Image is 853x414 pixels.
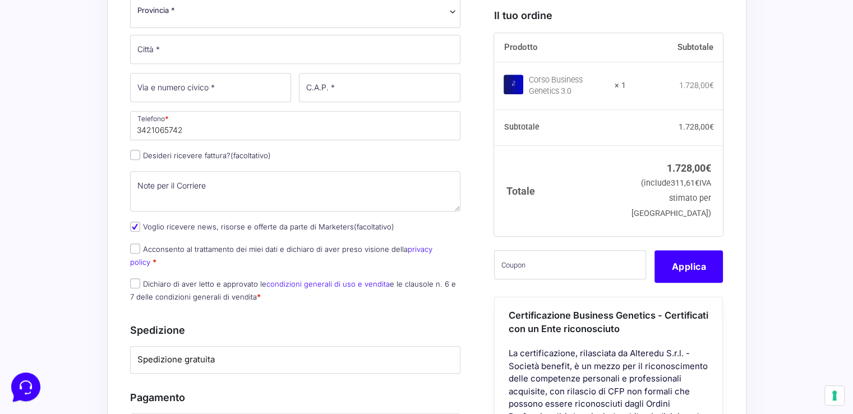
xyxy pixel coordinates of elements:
[494,34,626,63] th: Prodotto
[130,73,292,102] input: Via e numero civico *
[130,323,461,338] h3: Spedizione
[146,311,215,337] button: Aiuto
[494,8,723,24] h3: Il tuo ordine
[354,222,394,231] span: (facoltativo)
[667,162,711,174] bdi: 1.728,00
[679,81,713,90] bdi: 1.728,00
[529,75,607,98] div: Corso Business Genetics 3.0
[47,119,171,131] p: Tu: grazie anche a te
[78,311,147,337] button: Messaggi
[130,111,461,140] input: Telefono *
[34,326,53,337] p: Home
[130,151,271,160] label: Desideri ricevere fattura?
[137,353,454,366] label: Spedizione gratuita
[178,63,206,73] p: 7 mesi fa
[130,390,461,405] h3: Pagamento
[9,311,78,337] button: Home
[47,76,171,88] p: [PERSON_NAME], dopo l'iscriziona Pro dovrebbe esserti arrivata la mail per richiedere la box, pro...
[709,123,713,132] span: €
[504,75,523,94] img: Corso Business Genetics 3.0
[654,250,723,283] button: Applica
[130,243,140,254] input: Acconsento al trattamento dei miei dati e dichiaro di aver preso visione dellaprivacy policy
[494,110,626,146] th: Subtotale
[119,185,206,194] a: Apri Centro Assistenza
[695,179,699,188] span: €
[100,45,206,54] a: [DEMOGRAPHIC_DATA] tutto
[230,151,271,160] span: (facoltativo)
[18,107,40,130] img: dark
[494,250,646,279] input: Coupon
[47,106,171,117] span: [PERSON_NAME]
[47,63,171,74] span: [PERSON_NAME]
[130,279,456,301] label: Dichiaro di aver letto e approvato le e le clausole n. 6 e 7 delle condizioni generali di vendita
[18,140,206,162] button: Inizia una conversazione
[266,279,390,288] a: condizioni generali di uso e vendita
[130,222,140,232] input: Voglio ricevere news, risorse e offerte da parte di Marketers(facoltativo)
[130,245,432,266] label: Acconsento al trattamento dei miei dati e dichiaro di aver preso visione della
[25,209,183,220] input: Cerca un articolo...
[130,35,461,64] input: Città *
[18,185,87,194] span: Trova una risposta
[706,162,711,174] span: €
[13,58,211,92] a: [PERSON_NAME][PERSON_NAME], dopo l'iscriziona Pro dovrebbe esserti arrivata la mail per richieder...
[178,106,206,116] p: 7 mesi fa
[173,326,189,337] p: Aiuto
[130,150,140,160] input: Desideri ricevere fattura?(facoltativo)
[631,179,711,219] small: (include IVA stimato per [GEOGRAPHIC_DATA])
[494,146,626,236] th: Totale
[626,34,723,63] th: Subtotale
[97,326,127,337] p: Messaggi
[615,81,626,92] strong: × 1
[9,370,43,404] iframe: Customerly Messenger Launcher
[130,222,394,231] label: Voglio ricevere news, risorse e offerte da parte di Marketers
[671,179,699,188] span: 311,61
[299,73,460,102] input: C.A.P. *
[13,102,211,135] a: [PERSON_NAME]Tu:grazie anche a te7 mesi fa
[825,386,844,405] button: Le tue preferenze relative al consenso per le tecnologie di tracciamento
[678,123,713,132] bdi: 1.728,00
[709,81,713,90] span: €
[18,45,95,54] span: Le tue conversazioni
[509,310,708,335] span: Certificazione Business Genetics - Certificati con un Ente riconosciuto
[130,278,140,288] input: Dichiaro di aver letto e approvato lecondizioni generali di uso e venditae le clausole n. 6 e 7 d...
[9,9,188,27] h2: [PERSON_NAME] 👋
[73,146,165,155] span: Inizia una conversazione
[18,64,40,86] img: dark
[137,4,175,16] span: Provincia *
